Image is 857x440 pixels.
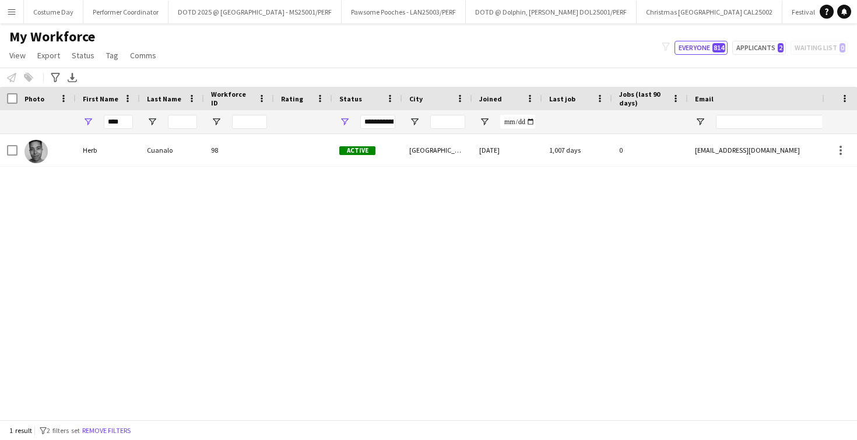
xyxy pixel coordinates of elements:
input: Last Name Filter Input [168,115,197,129]
button: Open Filter Menu [695,117,705,127]
button: Open Filter Menu [147,117,157,127]
app-action-btn: Advanced filters [48,71,62,85]
button: Performer Coordinator [83,1,168,23]
span: Last Name [147,94,181,103]
button: Open Filter Menu [479,117,490,127]
span: Last job [549,94,575,103]
span: Workforce ID [211,90,253,107]
a: Comms [125,48,161,63]
button: Open Filter Menu [211,117,222,127]
span: Photo [24,94,44,103]
span: View [9,50,26,61]
div: Herb [76,134,140,166]
span: Status [339,94,362,103]
span: Rating [281,94,303,103]
button: Applicants2 [732,41,786,55]
span: Comms [130,50,156,61]
span: Joined [479,94,502,103]
a: View [5,48,30,63]
img: Herb Cuanalo [24,140,48,163]
span: Export [37,50,60,61]
div: 1,007 days [542,134,612,166]
span: Email [695,94,714,103]
span: Jobs (last 90 days) [619,90,667,107]
a: Status [67,48,99,63]
input: City Filter Input [430,115,465,129]
a: Tag [101,48,123,63]
span: First Name [83,94,118,103]
input: Joined Filter Input [500,115,535,129]
app-action-btn: Export XLSX [65,71,79,85]
div: 98 [204,134,274,166]
input: First Name Filter Input [104,115,133,129]
span: 2 [778,43,784,52]
button: DOTD 2025 @ [GEOGRAPHIC_DATA] - MS25001/PERF [168,1,342,23]
span: 2 filters set [47,426,80,435]
input: Workforce ID Filter Input [232,115,267,129]
button: Christmas [GEOGRAPHIC_DATA] CAL25002 [637,1,782,23]
div: [DATE] [472,134,542,166]
button: Remove filters [80,424,133,437]
button: Costume Day [24,1,83,23]
button: Open Filter Menu [83,117,93,127]
button: Pawsome Pooches - LAN25003/PERF [342,1,466,23]
span: Active [339,146,375,155]
span: Status [72,50,94,61]
span: My Workforce [9,28,95,45]
button: DOTD @ Dolphin, [PERSON_NAME] DOL25001/PERF [466,1,637,23]
a: Export [33,48,65,63]
button: Everyone814 [675,41,728,55]
div: Cuanalo [140,134,204,166]
button: Open Filter Menu [339,117,350,127]
span: City [409,94,423,103]
span: 814 [712,43,725,52]
span: Tag [106,50,118,61]
button: Open Filter Menu [409,117,420,127]
div: [GEOGRAPHIC_DATA] [402,134,472,166]
div: 0 [612,134,688,166]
